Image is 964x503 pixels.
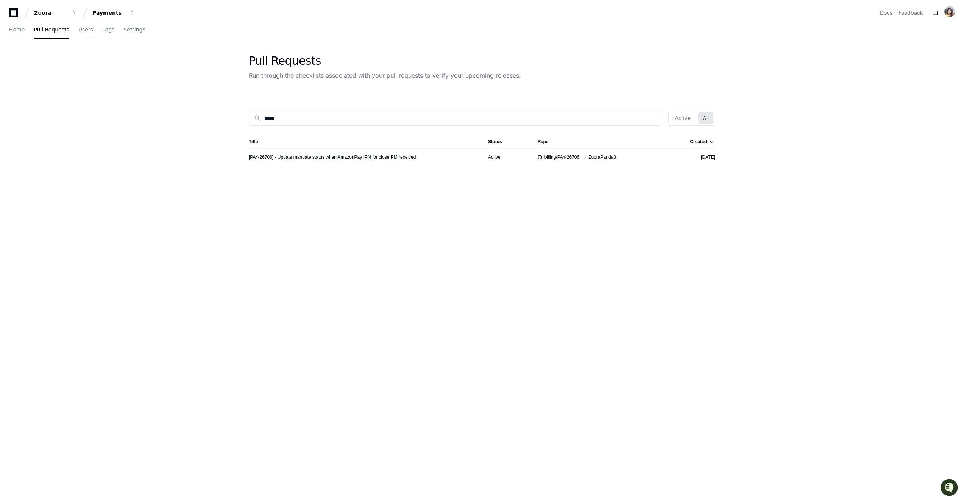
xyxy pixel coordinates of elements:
[249,54,521,68] div: Pull Requests
[488,154,526,160] div: Active
[690,139,714,145] div: Created
[898,9,923,17] button: Feedback
[698,112,713,124] button: All
[249,154,416,160] a: [PAY-26706] - Update mandate status when AmazonPay IPN for close PM received
[53,79,92,85] a: Powered byPylon
[102,21,114,39] a: Logs
[34,9,67,17] div: Zuora
[123,21,145,39] a: Settings
[26,56,124,64] div: Start new chat
[129,59,138,68] button: Start new chat
[532,135,668,148] th: Repo
[254,114,261,122] mat-icon: search
[488,139,526,145] div: Status
[78,21,93,39] a: Users
[674,154,715,160] div: [DATE]
[544,154,580,160] span: billing/PAY-26706
[9,27,25,32] span: Home
[75,80,92,85] span: Pylon
[26,64,96,70] div: We're available if you need us!
[9,21,25,39] a: Home
[8,30,138,42] div: Welcome
[31,6,80,20] button: Zuora
[249,71,521,80] div: Run through the checklists associated with your pull requests to verify your upcoming releases.
[34,21,69,39] a: Pull Requests
[123,27,145,32] span: Settings
[488,139,502,145] div: Status
[78,27,93,32] span: Users
[690,139,707,145] div: Created
[944,6,955,17] img: ACg8ocJp4l0LCSiC5MWlEh794OtQNs1DKYp4otTGwJyAKUZvwXkNnmc=s96-c
[588,154,616,160] span: ZuoraPanda3
[8,8,23,23] img: PlayerZero
[92,9,125,17] div: Payments
[34,27,69,32] span: Pull Requests
[670,112,695,124] button: Active
[880,9,892,17] a: Docs
[102,27,114,32] span: Logs
[89,6,138,20] button: Payments
[249,139,258,145] div: Title
[940,478,960,498] iframe: Open customer support
[249,139,476,145] div: Title
[8,56,21,70] img: 1756235613930-3d25f9e4-fa56-45dd-b3ad-e072dfbd1548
